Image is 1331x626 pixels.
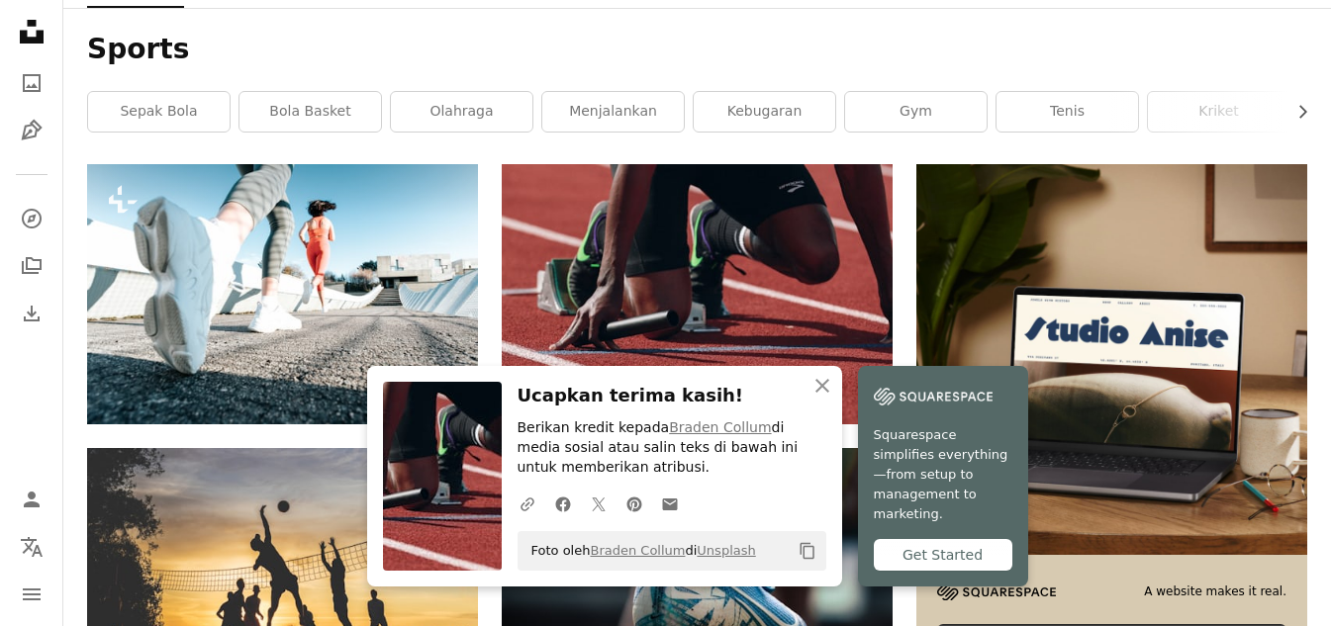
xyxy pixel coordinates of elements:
a: Riwayat Pengunduhan [12,294,51,333]
div: Get Started [874,539,1012,571]
a: kriket [1148,92,1289,132]
button: Bahasa [12,527,51,567]
a: Kebugaran [694,92,835,132]
a: Braden Collum [590,543,685,558]
a: Masuk/Daftar [12,480,51,519]
a: Gym [845,92,987,132]
span: Foto oleh di [522,535,756,567]
a: Bagikan di Facebook [545,484,581,523]
a: siluet orang bermain bola basket saat matahari terbenam [87,552,478,570]
a: Foto [12,63,51,103]
a: Koleksi [12,246,51,286]
a: Bagikan melalui email [652,484,688,523]
img: seorang wanita berlari menyusuri jalan di sebelah tanjakan [87,164,478,424]
a: Bagikan di Twitter [581,484,617,523]
button: Menu [12,575,51,614]
a: Bagikan di Pinterest [617,484,652,523]
a: Squarespace simplifies everything—from setup to management to marketing.Get Started [858,366,1028,586]
h1: Sports [87,32,1307,67]
a: Menjalankan [542,92,684,132]
a: Pria di lapangan lari [502,285,893,303]
span: Squarespace simplifies everything—from setup to management to marketing. [874,425,1012,524]
p: Berikan kredit kepada di media sosial atau salin teks di bawah ini untuk memberikan atribusi. [518,418,826,478]
img: file-1747939142011-51e5cc87e3c9 [874,382,993,411]
a: Unsplash [697,543,755,558]
button: gulir daftar ke kanan [1284,92,1307,132]
img: file-1705255347840-230a6ab5bca9image [937,583,1056,600]
button: Salin ke papan klip [791,534,824,568]
a: Braden Collum [669,419,771,435]
span: A website makes it real. [1144,583,1286,600]
img: file-1705123271268-c3eaf6a79b21image [916,164,1307,555]
a: bola basket [239,92,381,132]
a: sepak bola [88,92,230,132]
a: olahraga [391,92,532,132]
a: Jelajahi [12,199,51,238]
a: Ilustrasi [12,111,51,150]
a: tenis [997,92,1138,132]
img: Pria di lapangan lari [502,164,893,424]
h3: Ucapkan terima kasih! [518,382,826,410]
a: Beranda — Unsplash [12,12,51,55]
a: seorang wanita berlari menyusuri jalan di sebelah tanjakan [87,285,478,303]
